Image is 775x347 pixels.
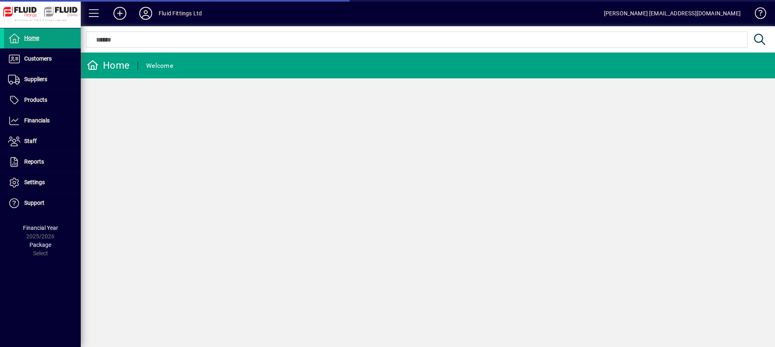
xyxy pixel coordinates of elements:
a: Customers [4,49,81,69]
div: Welcome [146,59,173,72]
span: Home [24,35,39,41]
span: Financial Year [23,225,58,231]
div: Fluid Fittings Ltd [159,7,202,20]
span: Products [24,97,47,103]
a: Products [4,90,81,110]
a: Reports [4,152,81,172]
a: Financials [4,111,81,131]
a: Knowledge Base [749,2,765,28]
span: Customers [24,55,52,62]
span: Financials [24,117,50,124]
span: Package [29,242,51,248]
span: Support [24,200,44,206]
a: Settings [4,172,81,193]
button: Add [107,6,133,21]
a: Support [4,193,81,213]
button: Profile [133,6,159,21]
a: Staff [4,131,81,151]
a: Suppliers [4,69,81,90]
span: Reports [24,158,44,165]
span: Staff [24,138,37,144]
span: Suppliers [24,76,47,82]
div: Home [87,59,130,72]
span: Settings [24,179,45,185]
div: [PERSON_NAME] [EMAIL_ADDRESS][DOMAIN_NAME] [604,7,741,20]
